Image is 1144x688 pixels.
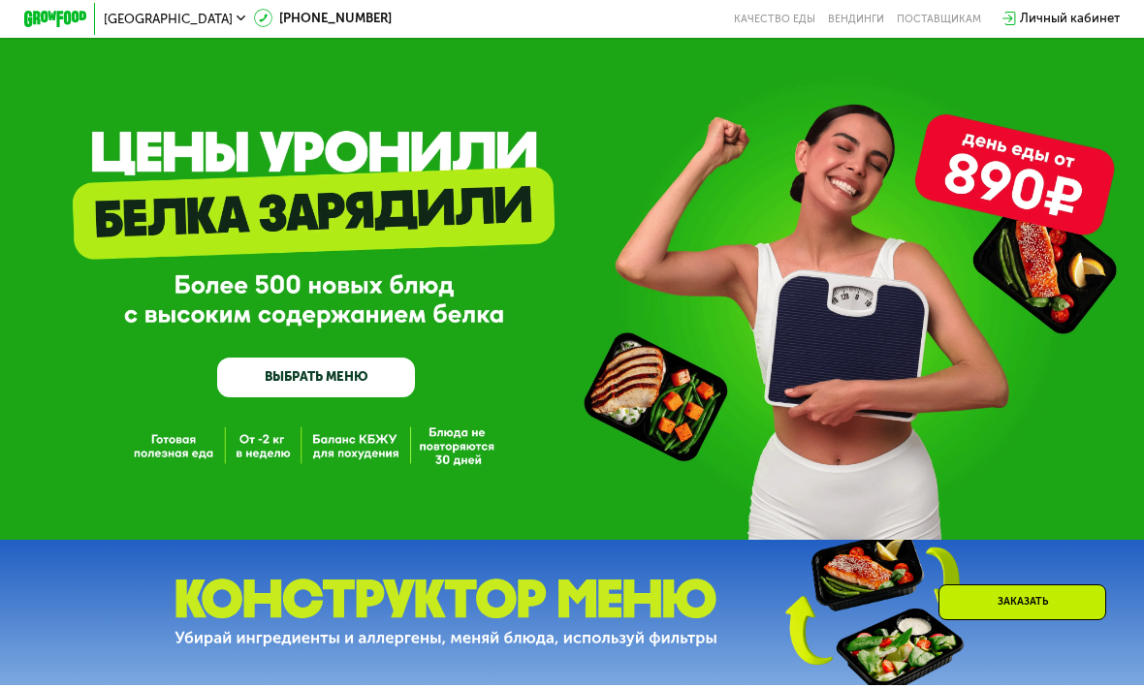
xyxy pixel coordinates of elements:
[254,9,392,28] a: [PHONE_NUMBER]
[217,358,415,397] a: ВЫБРАТЬ МЕНЮ
[1020,9,1120,28] div: Личный кабинет
[938,584,1106,620] div: Заказать
[104,13,233,25] span: [GEOGRAPHIC_DATA]
[734,13,815,25] a: Качество еды
[897,13,981,25] div: поставщикам
[828,13,884,25] a: Вендинги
